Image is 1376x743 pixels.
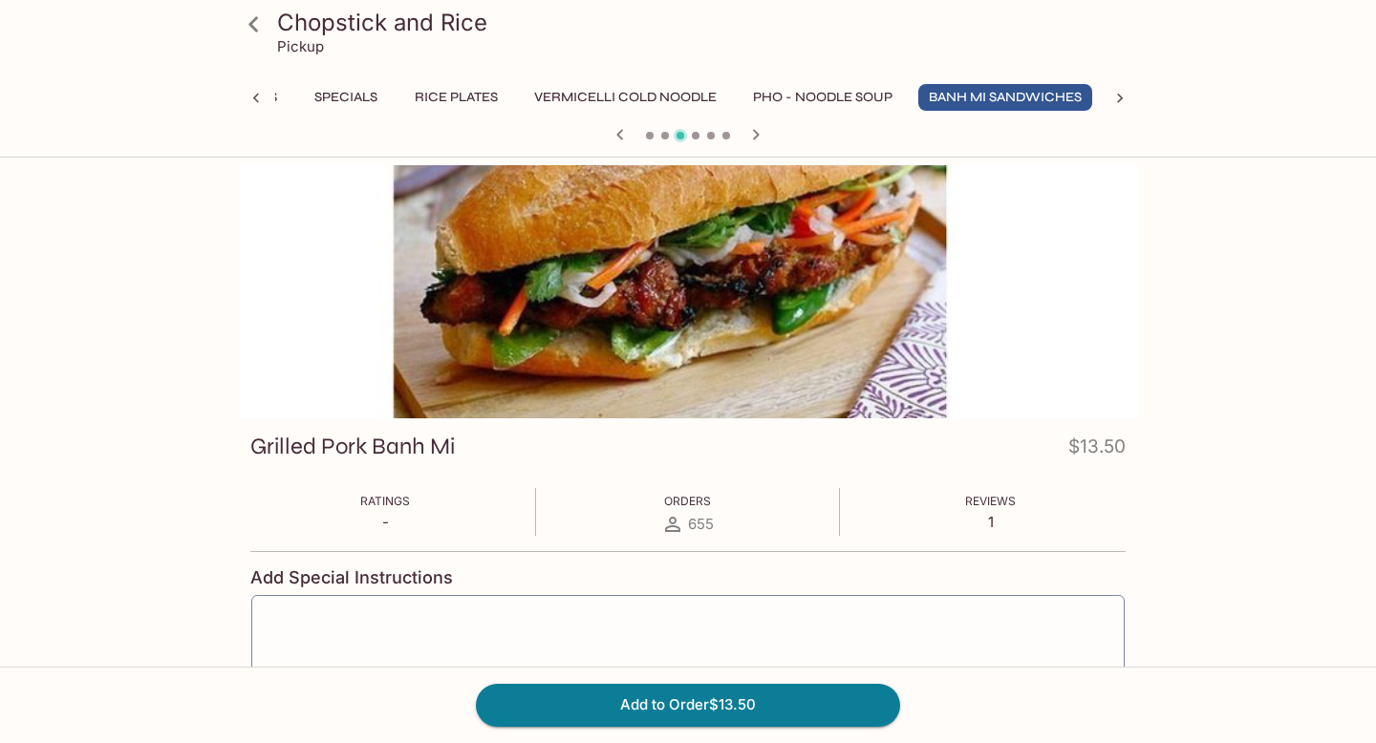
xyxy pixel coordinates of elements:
button: Specials [303,84,389,111]
button: Add to Order$13.50 [476,684,900,726]
button: Pho - Noodle Soup [742,84,903,111]
span: Ratings [360,494,410,508]
h3: Grilled Pork Banh Mi [250,432,455,461]
button: Vermicelli Cold Noodle [524,84,727,111]
div: Grilled Pork Banh Mi [237,165,1139,418]
h4: $13.50 [1068,432,1126,469]
h3: Chopstick and Rice [277,8,1131,37]
button: Banh Mi Sandwiches [918,84,1092,111]
span: Reviews [965,494,1016,508]
span: 655 [688,515,714,533]
p: 1 [965,513,1016,531]
span: Orders [664,494,711,508]
button: Rice Plates [404,84,508,111]
h4: Add Special Instructions [250,567,1126,588]
p: - [360,513,410,531]
p: Pickup [277,37,324,55]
